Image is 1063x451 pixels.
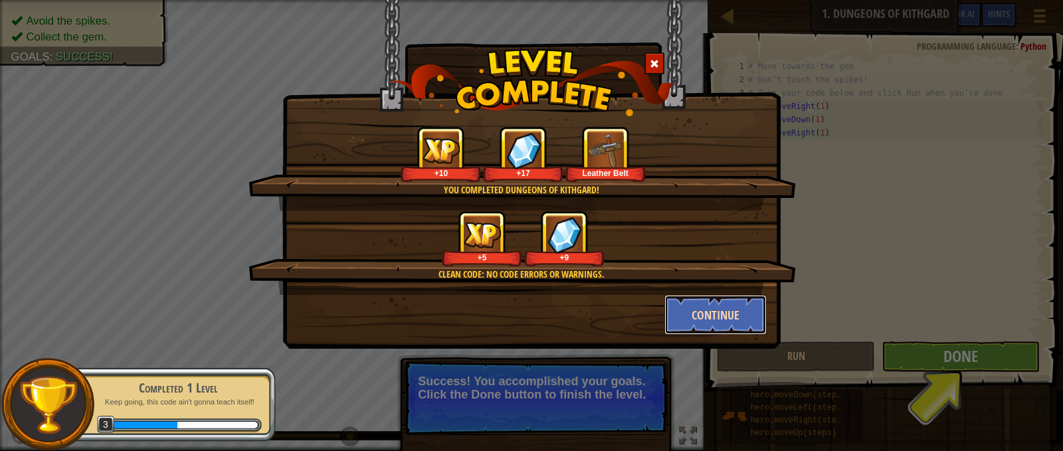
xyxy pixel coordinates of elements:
[403,168,478,178] div: +10
[389,49,674,116] img: level_complete.png
[568,168,643,178] div: Leather Belt
[506,132,541,169] img: reward_icon_gems.png
[94,379,262,397] div: Completed 1 Level
[587,132,624,169] img: portrait.png
[444,252,520,262] div: +5
[94,397,262,407] p: Keep going, this code ain't gonna teach itself!
[423,137,460,163] img: reward_icon_xp.png
[18,375,78,435] img: trophy.png
[664,295,767,335] button: Continue
[97,416,115,434] span: 3
[527,252,602,262] div: +9
[464,222,501,248] img: reward_icon_xp.png
[486,168,561,178] div: +17
[312,183,731,197] div: You completed Dungeons of Kithgard!
[312,268,731,281] div: Clean code: no code errors or warnings.
[547,217,582,253] img: reward_icon_gems.png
